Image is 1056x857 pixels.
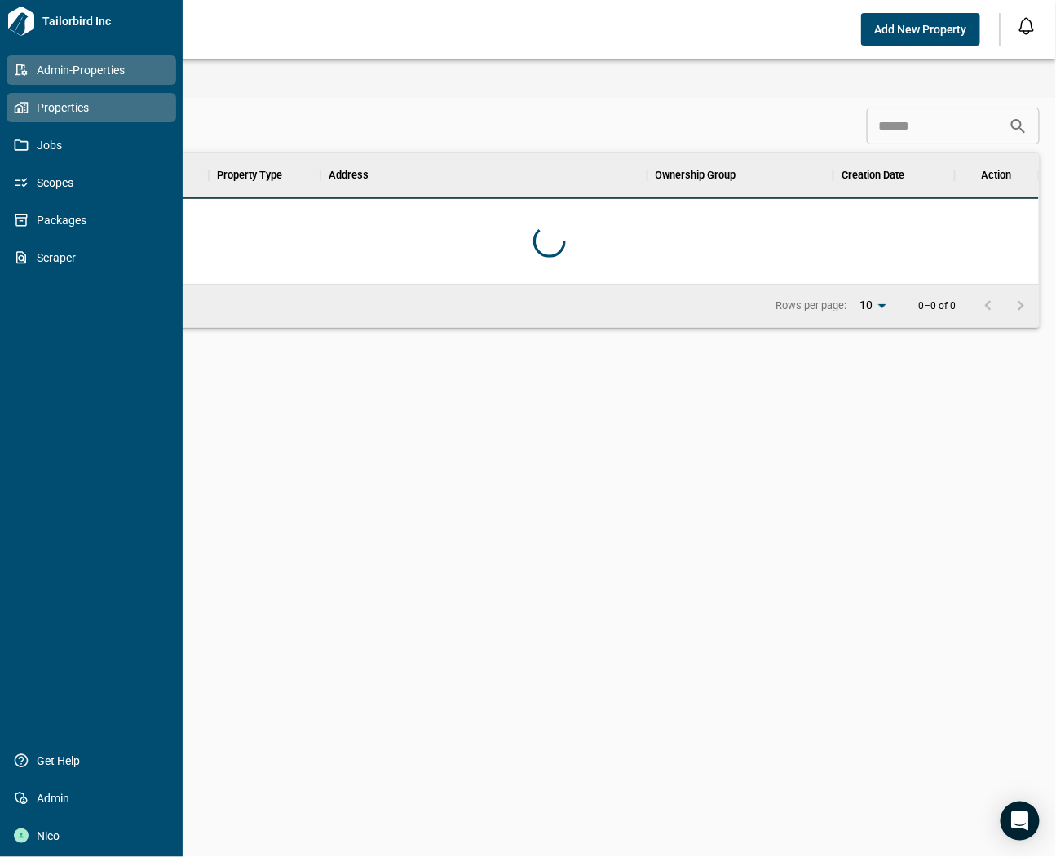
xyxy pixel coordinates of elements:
[918,301,956,311] p: 0–0 of 0
[775,298,846,313] p: Rows per page:
[656,152,736,198] div: Ownership Group
[647,152,834,198] div: Ownership Group
[7,55,176,85] a: Admin-Properties
[209,152,320,198] div: Property Type
[60,152,209,198] div: Property Name
[7,205,176,235] a: Packages
[320,152,647,198] div: Address
[29,62,161,78] span: Admin-Properties
[982,152,1012,198] div: Action
[833,152,955,198] div: Creation Date
[29,250,161,266] span: Scraper
[42,59,1056,98] div: base tabs
[29,753,161,769] span: Get Help
[842,152,904,198] div: Creation Date
[7,168,176,197] a: Scopes
[29,99,161,116] span: Properties
[329,152,369,198] div: Address
[1014,13,1040,39] button: Open notification feed
[29,828,161,844] span: Nico
[29,174,161,191] span: Scopes
[7,243,176,272] a: Scraper
[955,152,1039,198] div: Action
[1001,802,1040,841] div: Open Intercom Messenger
[29,790,161,806] span: Admin
[874,21,967,38] span: Add New Property
[29,137,161,153] span: Jobs
[7,130,176,160] a: Jobs
[853,294,892,317] div: 10
[217,152,282,198] div: Property Type
[36,13,176,29] span: Tailorbird Inc
[861,13,980,46] button: Add New Property
[7,784,176,813] a: Admin
[29,212,161,228] span: Packages
[7,93,176,122] a: Properties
